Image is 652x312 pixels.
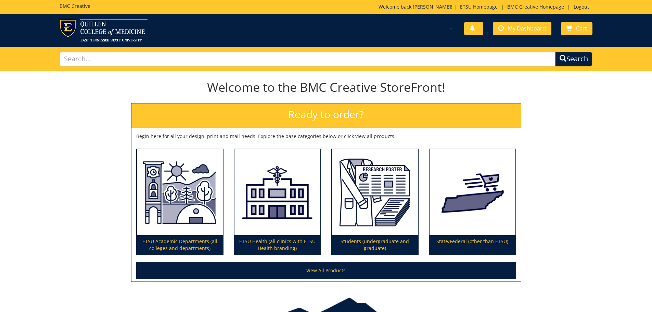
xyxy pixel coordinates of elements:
p: Welcome back, ! | | | [379,3,592,10]
a: BMC Creative Homepage [504,3,567,10]
img: ETSU Health (all clinics with ETSU Health branding) [234,149,320,236]
a: ETSU Health (all clinics with ETSU Health branding) [234,149,320,255]
a: My Dashboard [493,22,551,35]
img: ETSU logo [60,19,148,41]
a: View All Products [136,262,516,279]
h2: Ready to order? [131,103,521,128]
p: Begin here for all your design, print and mail needs. Explore the base categories below or click ... [136,133,516,140]
a: [PERSON_NAME] [413,3,451,10]
img: Students (undergraduate and graduate) [332,149,418,236]
a: ETSU Academic Departments (all colleges and departments) [137,149,223,255]
input: Search... [60,52,556,66]
p: State/Federal (other than ETSU) [430,235,515,254]
a: Students (undergraduate and graduate) [332,149,418,255]
button: Search [555,52,592,66]
a: ETSU Homepage [457,3,501,10]
a: Logout [570,3,592,10]
p: ETSU Health (all clinics with ETSU Health branding) [234,235,320,254]
p: Students (undergraduate and graduate) [332,235,418,254]
img: State/Federal (other than ETSU) [430,149,515,236]
span: My Dashboard [508,25,546,32]
span: Cart [576,25,587,32]
p: ETSU Academic Departments (all colleges and departments) [137,235,223,254]
h5: BMC Creative [60,3,90,9]
a: Cart [561,22,592,35]
a: State/Federal (other than ETSU) [430,149,515,255]
h1: Welcome to the BMC Creative StoreFront! [131,80,521,94]
img: ETSU Academic Departments (all colleges and departments) [137,149,223,236]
